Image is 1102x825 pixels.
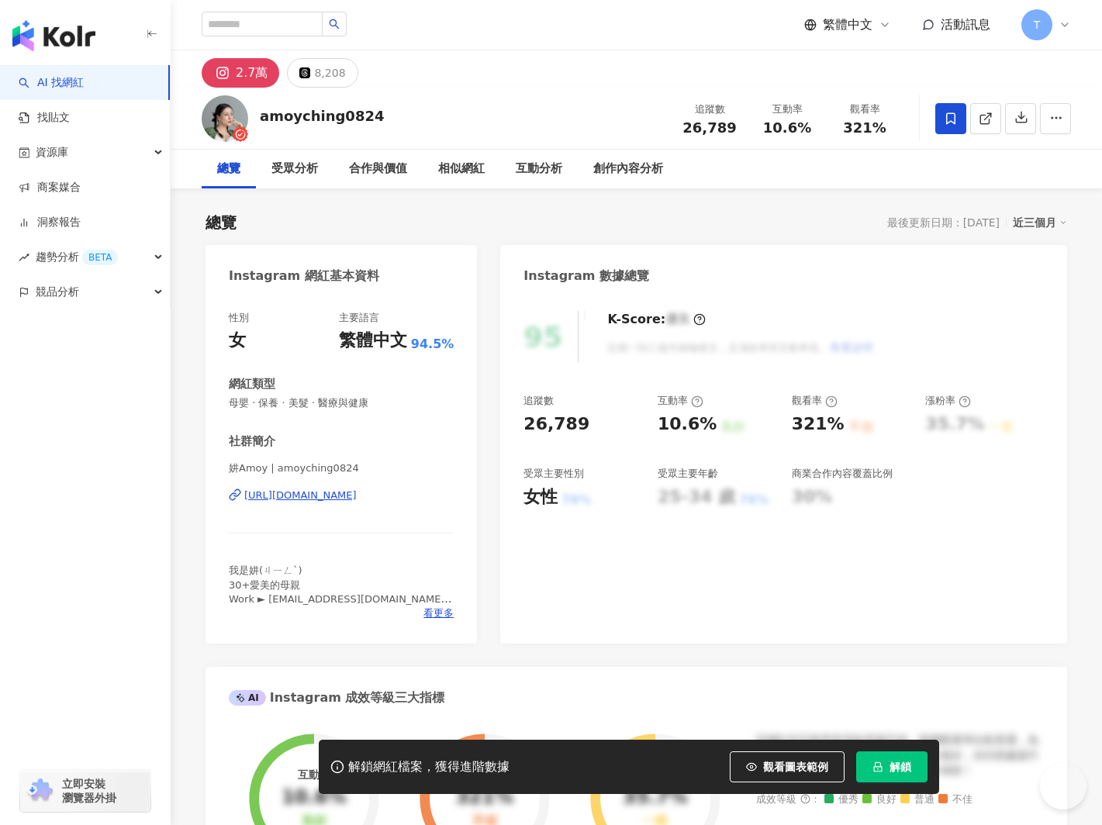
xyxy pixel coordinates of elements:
div: AI [229,690,266,706]
div: 性別 [229,311,249,325]
span: 立即安裝 瀏覽器外掛 [62,777,116,805]
span: 資源庫 [36,135,68,170]
div: Instagram 成效等級三大指標 [229,689,444,706]
img: logo [12,20,95,51]
div: 創作內容分析 [593,160,663,178]
a: 找貼文 [19,110,70,126]
div: amoyching0824 [260,106,384,126]
div: 8,208 [314,62,345,84]
span: 我是妌(ㄐㄧㄥˋ) 30+愛美的母親 Work ► [EMAIL_ADDRESS][DOMAIN_NAME] IG會隱藏陌生訊息，合作邀約請寄信箱📬 [229,564,451,619]
div: K-Score : [607,311,706,328]
a: 商案媒合 [19,180,81,195]
span: 觀看圖表範例 [763,761,828,773]
div: Instagram 網紅基本資料 [229,268,379,285]
div: 近三個月 [1013,212,1067,233]
span: 看更多 [423,606,454,620]
div: 最後更新日期：[DATE] [887,216,1000,229]
span: 良好 [862,794,896,806]
img: chrome extension [25,778,55,803]
div: 主要語言 [339,311,379,325]
div: 成效等級 ： [756,794,1044,806]
span: 普通 [900,794,934,806]
span: 趨勢分析 [36,240,118,274]
a: chrome extension立即安裝 瀏覽器外掛 [20,770,150,812]
span: 活動訊息 [941,17,990,32]
div: 女 [229,329,246,353]
a: 洞察報告 [19,215,81,230]
div: 網紅類型 [229,376,275,392]
div: 互動率 [758,102,817,117]
div: 321% [456,787,513,809]
div: 合作與價值 [349,160,407,178]
div: 觀看率 [835,102,894,117]
span: 競品分析 [36,274,79,309]
span: 優秀 [824,794,858,806]
div: 受眾分析 [271,160,318,178]
span: 妌Amoy | amoyching0824 [229,461,454,475]
div: 26,789 [523,412,589,437]
span: 26,789 [682,119,736,136]
span: 94.5% [411,336,454,353]
div: 追蹤數 [523,394,554,408]
span: 繁體中文 [823,16,872,33]
div: 漲粉率 [925,394,971,408]
div: 321% [792,412,845,437]
div: 10.6% [282,787,346,809]
div: 受眾主要年齡 [658,467,718,481]
span: 母嬰 · 保養 · 美髮 · 醫療與健康 [229,396,454,410]
div: 該網紅的互動率和漲粉率都不錯，唯獨觀看率比較普通，為同等級的網紅的中低等級，效果不一定會好，但仍然建議可以發包開箱類型的案型，應該會比較有成效！ [756,733,1044,778]
div: 10.6% [658,412,717,437]
button: 解鎖 [856,751,928,782]
div: 社群簡介 [229,433,275,450]
div: 解鎖網紅檔案，獲得進階數據 [348,759,510,775]
div: 互動分析 [516,160,562,178]
button: 8,208 [287,58,358,88]
div: 相似網紅 [438,160,485,178]
div: 女性 [523,485,558,509]
span: lock [872,761,883,772]
a: searchAI 找網紅 [19,75,84,91]
span: 10.6% [763,120,811,136]
div: BETA [82,250,118,265]
div: 追蹤數 [680,102,739,117]
span: 解鎖 [890,761,911,773]
img: KOL Avatar [202,95,248,142]
div: 總覽 [217,160,240,178]
div: 商業合作內容覆蓋比例 [792,467,893,481]
span: search [329,19,340,29]
button: 觀看圖表範例 [730,751,845,782]
div: Instagram 數據總覽 [523,268,649,285]
div: 繁體中文 [339,329,407,353]
div: 互動率 [658,394,703,408]
div: 2.7萬 [236,62,268,84]
span: 321% [843,120,886,136]
button: 2.7萬 [202,58,279,88]
div: 受眾主要性別 [523,467,584,481]
div: 觀看率 [792,394,838,408]
div: 總覽 [206,212,237,233]
span: rise [19,252,29,263]
div: [URL][DOMAIN_NAME] [244,488,357,502]
span: T [1034,16,1041,33]
span: 不佳 [938,794,972,806]
div: 35.7% [623,787,687,809]
a: [URL][DOMAIN_NAME] [229,488,454,502]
